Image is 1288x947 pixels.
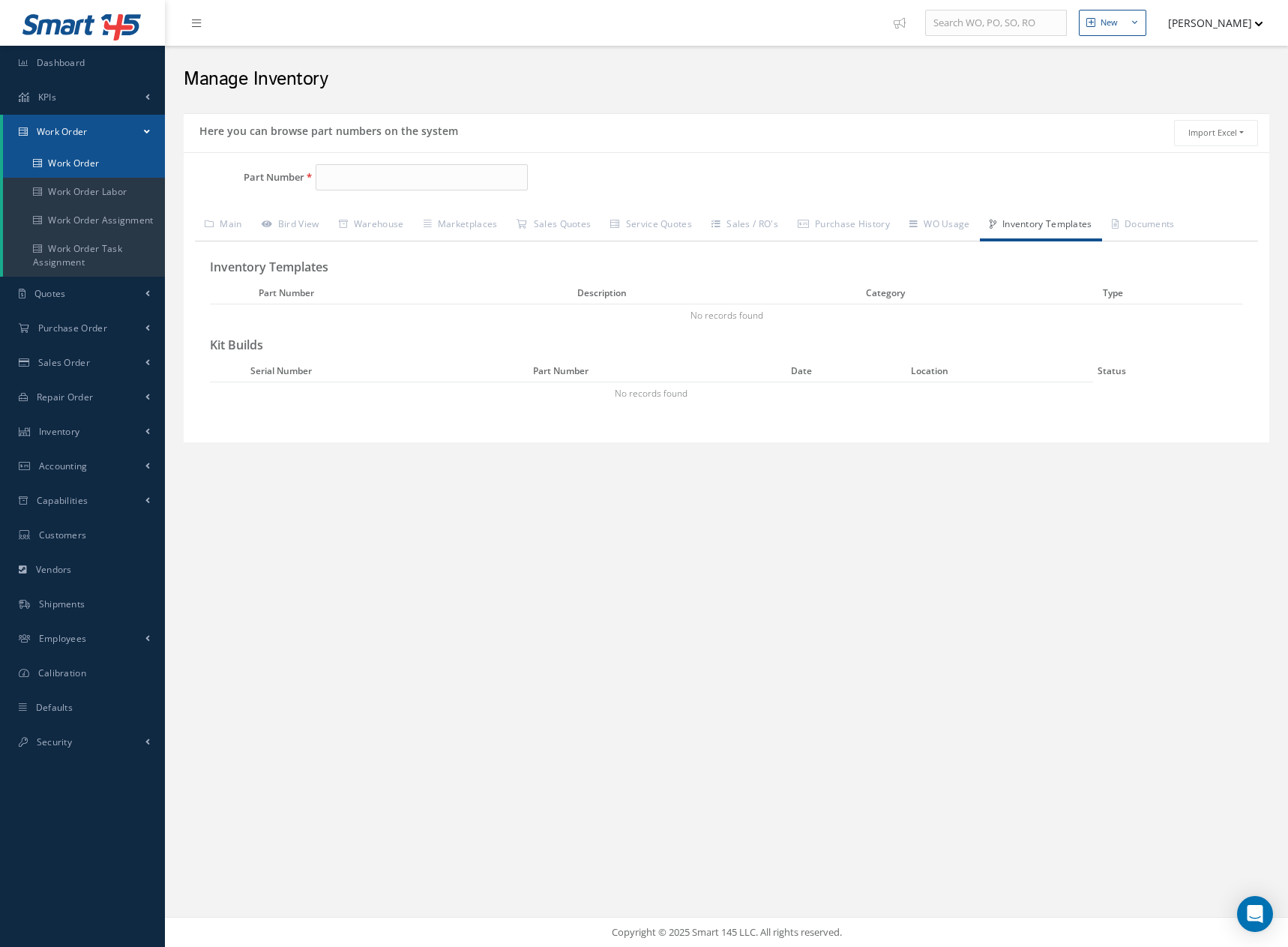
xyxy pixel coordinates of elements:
th: Category [861,282,1098,304]
h3: Kit Builds [210,338,1243,352]
span: Security [37,736,72,748]
a: Work Order Task Assignment [3,235,165,277]
a: Documents [1102,210,1185,241]
a: Marketplaces [414,210,508,241]
a: Main [195,210,252,241]
span: Employees [39,632,87,645]
a: Sales / RO's [702,210,788,241]
span: Defaults [36,701,73,714]
button: New [1079,10,1146,36]
h3: Inventory Templates [210,260,1243,274]
span: Dashboard [37,56,85,69]
button: [PERSON_NAME] [1154,8,1263,37]
a: Inventory Templates [980,210,1102,241]
span: Repair Order [37,391,94,403]
th: Description [573,282,861,304]
div: Copyright © 2025 Smart 145 LLC. All rights reserved. [180,925,1273,940]
a: Work Order [3,149,165,178]
button: Import Excel [1174,120,1258,146]
th: Status [1093,360,1243,382]
h5: Here you can browse part numbers on the system [195,120,458,138]
a: Work Order [3,115,165,149]
span: Quotes [34,287,66,300]
h2: Manage Inventory [184,68,1269,91]
div: Open Intercom Messenger [1237,896,1273,932]
a: Sales Quotes [507,210,601,241]
td: No records found [210,382,1093,404]
span: Shipments [39,598,85,610]
span: Purchase Order [38,322,107,334]
input: Search WO, PO, SO, RO [925,10,1067,37]
a: Service Quotes [601,210,702,241]
span: Accounting [39,460,88,472]
th: Part Number [254,282,573,304]
span: Vendors [36,563,72,576]
a: WO Usage [900,210,980,241]
label: Part Number [184,172,304,183]
a: Work Order Labor [3,178,165,206]
th: Serial Number [246,360,529,382]
span: Calibration [38,667,86,679]
a: Work Order Assignment [3,206,165,235]
a: Purchase History [788,210,900,241]
th: Location [906,360,1092,382]
span: Capabilities [37,494,88,507]
span: Customers [39,529,87,541]
span: Sales Order [38,356,90,369]
a: Warehouse [329,210,414,241]
th: Part Number [529,360,787,382]
a: Bird View [252,210,329,241]
td: No records found [210,304,1243,326]
span: Work Order [37,125,88,138]
div: New [1101,16,1118,29]
span: Inventory [39,425,80,438]
span: KPIs [38,91,56,103]
th: Date [786,360,906,382]
th: Type [1098,282,1243,304]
